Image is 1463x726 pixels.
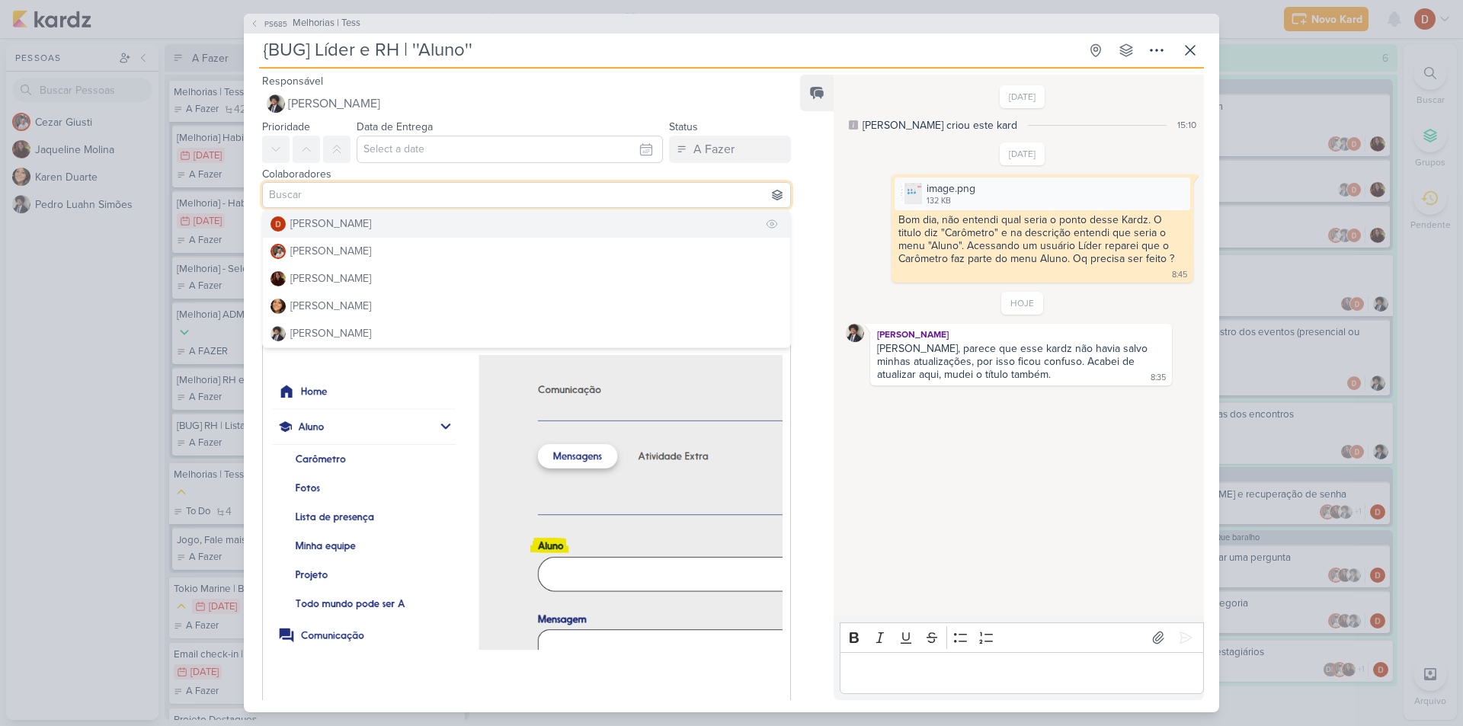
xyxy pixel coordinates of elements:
div: [PERSON_NAME] [290,270,371,286]
img: Jaqueline Molina [271,271,286,286]
div: Colaboradores [262,166,791,182]
img: Pedro Luahn Simões [846,324,864,342]
div: [PERSON_NAME] [290,243,371,259]
div: 8:45 [1172,269,1187,281]
img: HD77dJOtbEC7afXgq1UVuGaugnuIr8RknF0zMZdH.png [901,183,922,204]
div: [PERSON_NAME], parece que esse kardz não havia salvo minhas atualizações, por isso ficou confuso.... [877,342,1151,381]
div: 8:35 [1151,372,1166,384]
img: wMPvHfg2TETmQAAAABJRU5ErkJggg== [271,355,783,650]
img: Davi Elias Teixeira [271,216,286,232]
img: Pedro Luahn Simões [267,94,285,113]
div: Bom dia, não entendi qual seria o ponto desse Kardz. O titulo diz "Carômetro" e na descrição ente... [898,213,1174,265]
button: A Fazer [669,136,791,163]
label: Status [669,120,698,133]
div: [PERSON_NAME] [290,216,371,232]
label: Responsável [262,75,323,88]
div: 132 KB [927,195,975,207]
button: [PERSON_NAME] [263,320,790,347]
input: Kard Sem Título [259,37,1079,64]
label: Data de Entrega [357,120,433,133]
div: image.png [895,178,1190,210]
button: [PERSON_NAME] [263,293,790,320]
div: [PERSON_NAME] [290,298,371,314]
img: Cezar Giusti [271,244,286,259]
div: [PERSON_NAME] [873,327,1169,342]
label: Prioridade [262,120,310,133]
div: Editor editing area: main [840,652,1204,694]
div: image.png [927,181,975,197]
button: [PERSON_NAME] [263,265,790,293]
div: [PERSON_NAME] criou este kard [863,117,1017,133]
div: [PERSON_NAME] [290,325,371,341]
div: Editor toolbar [840,622,1204,652]
img: Karen Duarte [271,299,286,314]
input: Buscar [266,186,787,204]
button: [PERSON_NAME] [263,210,790,238]
img: Pedro Luahn Simões [271,326,286,341]
div: A Fazer [693,140,735,158]
button: [PERSON_NAME] [263,238,790,265]
button: [PERSON_NAME] [262,90,791,117]
input: Select a date [357,136,663,163]
span: [PERSON_NAME] [288,94,380,113]
div: 15:10 [1177,118,1196,132]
